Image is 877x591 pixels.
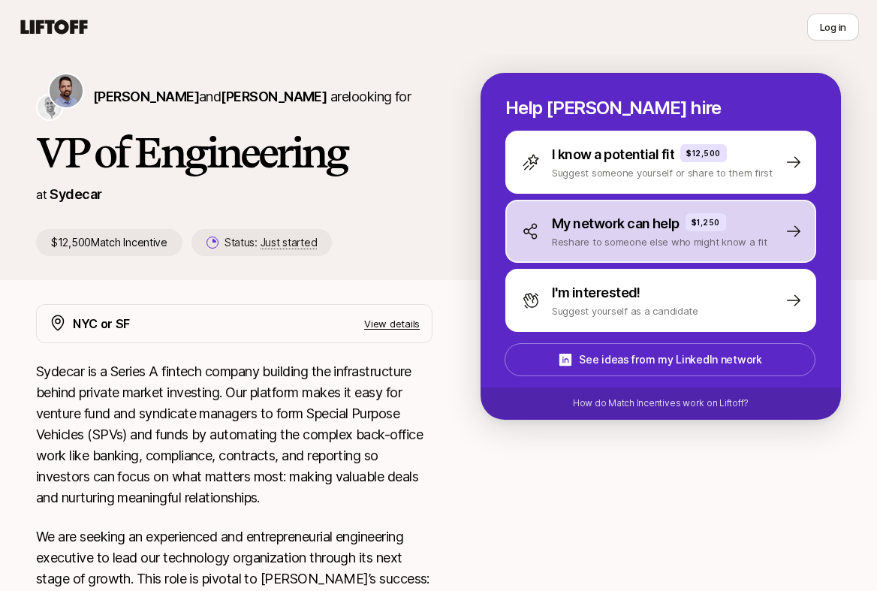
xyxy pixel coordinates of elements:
[93,89,199,104] span: [PERSON_NAME]
[505,343,815,376] button: See ideas from my LinkedIn network
[225,234,317,252] p: Status:
[552,165,773,180] p: Suggest someone yourself or share to them first
[261,236,318,249] span: Just started
[692,216,720,228] p: $1,250
[686,147,721,159] p: $12,500
[807,14,859,41] button: Log in
[36,130,432,175] h1: VP of Engineering
[38,95,62,119] img: Nik Talreja
[199,89,327,104] span: and
[505,98,816,119] p: Help [PERSON_NAME] hire
[552,303,698,318] p: Suggest yourself as a candidate
[552,282,640,303] p: I'm interested!
[573,397,749,410] p: How do Match Incentives work on Liftoff?
[36,361,432,508] p: Sydecar is a Series A fintech company building the infrastructure behind private market investing...
[552,213,680,234] p: My network can help
[552,144,674,165] p: I know a potential fit
[50,186,101,202] a: Sydecar
[579,351,761,369] p: See ideas from my LinkedIn network
[221,89,327,104] span: [PERSON_NAME]
[364,316,420,331] p: View details
[36,229,182,256] p: $12,500 Match Incentive
[36,185,47,204] p: at
[93,86,411,107] p: are looking for
[50,74,83,107] img: Adam Hill
[552,234,767,249] p: Reshare to someone else who might know a fit
[73,314,130,333] p: NYC or SF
